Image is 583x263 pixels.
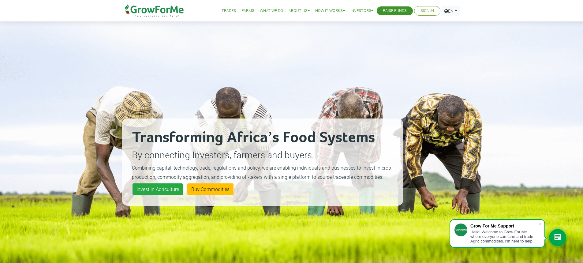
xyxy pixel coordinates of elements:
small: Combining capital, technology, trade, regulations and policy, we are enabling individuals and bus... [132,164,391,180]
a: Buy Commodities [187,183,234,195]
a: Farms [241,8,254,14]
a: Sign In [420,8,434,14]
a: What We Do [260,8,283,14]
h2: Transforming Africa’s Food Systems [132,129,393,147]
p: By connecting Investors, farmers and buyers. [132,148,393,162]
a: About Us [289,8,310,14]
a: Invest in Agriculture [133,183,183,195]
a: Trades [222,8,236,14]
a: EN [442,6,460,16]
a: How it Works [315,8,345,14]
div: Hello! Welcome to Grow For Me where everyone can farm and trade Agric commodities. I'm here to help. [470,230,538,243]
a: Investors [350,8,373,14]
a: Raise Funds [383,8,407,14]
div: Grow For Me Support [470,224,538,228]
